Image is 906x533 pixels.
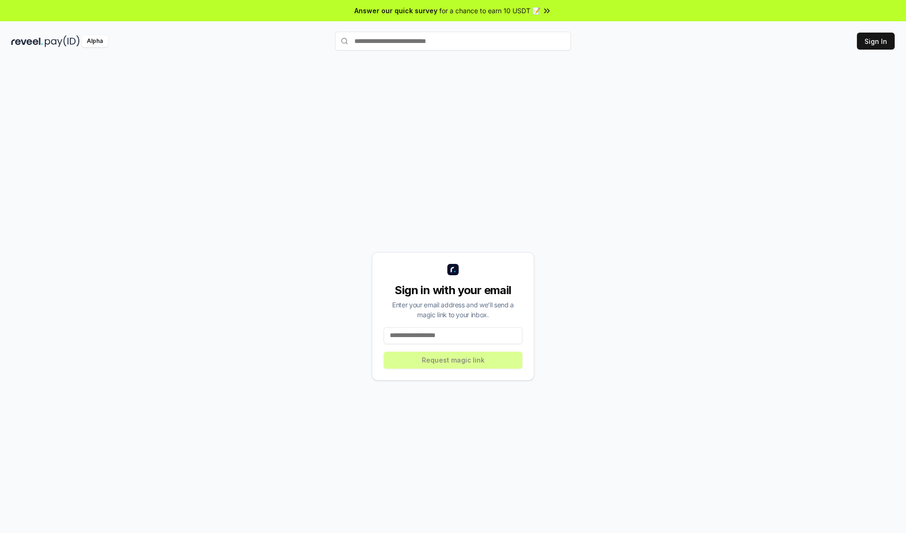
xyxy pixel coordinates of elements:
img: pay_id [45,35,80,47]
span: Answer our quick survey [354,6,437,16]
img: reveel_dark [11,35,43,47]
button: Sign In [857,33,895,50]
div: Enter your email address and we’ll send a magic link to your inbox. [384,300,522,320]
div: Sign in with your email [384,283,522,298]
img: logo_small [447,264,459,275]
div: Alpha [82,35,108,47]
span: for a chance to earn 10 USDT 📝 [439,6,540,16]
